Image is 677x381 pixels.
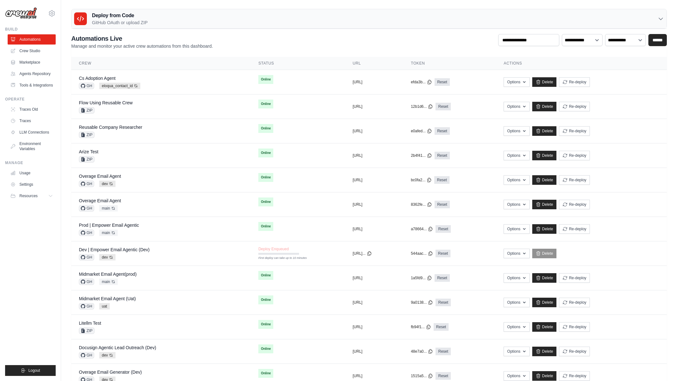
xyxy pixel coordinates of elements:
[79,100,133,105] a: Flow Using Reusable Crew
[532,77,557,87] a: Delete
[71,57,251,70] th: Crew
[79,303,94,309] span: GH
[5,97,56,102] div: Operate
[5,160,56,165] div: Manage
[79,223,139,228] a: Prod | Empower Email Agentic
[79,205,94,211] span: GH
[411,373,433,378] button: 1515a5...
[559,273,590,283] button: Re-deploy
[559,77,590,87] button: Re-deploy
[504,249,529,258] button: Options
[8,69,56,79] a: Agents Repository
[435,78,450,86] a: Reset
[5,7,37,19] img: Logo
[435,127,450,135] a: Reset
[8,46,56,56] a: Crew Studio
[532,200,557,209] a: Delete
[504,322,529,332] button: Options
[79,149,98,154] a: Arize Test
[532,175,557,185] a: Delete
[436,372,450,380] a: Reset
[436,299,450,306] a: Reset
[99,303,110,309] span: uat
[504,298,529,307] button: Options
[496,57,667,70] th: Actions
[79,230,94,236] span: GH
[79,328,94,334] span: ZIP
[258,197,273,206] span: Online
[258,100,273,108] span: Online
[411,251,433,256] button: 544aac...
[79,321,101,326] a: Litellm Test
[504,347,529,356] button: Options
[8,127,56,137] a: LLM Connections
[99,83,140,89] span: eloqua_contact_id
[8,34,56,45] a: Automations
[532,126,557,136] a: Delete
[532,322,557,332] a: Delete
[532,249,557,258] a: Delete
[79,198,121,203] a: Overage Email Agent
[79,296,136,301] a: Midmarket Email Agent (Uat)
[8,116,56,126] a: Traces
[79,254,94,260] span: GH
[504,224,529,234] button: Options
[92,19,148,26] p: GitHub OAuth or upload ZIP
[411,300,433,305] button: 9a0138...
[28,368,40,373] span: Logout
[99,230,118,236] span: main
[411,202,432,207] button: 8362fe...
[411,80,432,85] button: efda3b...
[559,224,590,234] button: Re-deploy
[79,132,94,138] span: ZIP
[504,371,529,381] button: Options
[435,152,450,159] a: Reset
[434,176,449,184] a: Reset
[8,191,56,201] button: Resources
[79,272,136,277] a: Midmarket Email Agent(prod)
[79,352,94,358] span: GH
[79,279,94,285] span: GH
[258,271,273,280] span: Online
[403,57,496,70] th: Token
[79,125,142,130] a: Reusable Company Researcher
[5,27,56,32] div: Build
[411,349,433,354] button: 48e7a0...
[436,348,450,355] a: Reset
[258,295,273,304] span: Online
[99,181,115,187] span: dev
[99,352,115,358] span: dev
[435,274,450,282] a: Reset
[79,83,94,89] span: GH
[532,151,557,160] a: Delete
[504,175,529,185] button: Options
[19,193,38,198] span: Resources
[411,153,432,158] button: 2b4f41...
[8,104,56,114] a: Traces Old
[436,225,450,233] a: Reset
[345,57,403,70] th: URL
[504,151,529,160] button: Options
[8,80,56,90] a: Tools & Integrations
[258,344,273,353] span: Online
[559,126,590,136] button: Re-deploy
[258,173,273,182] span: Online
[258,320,273,329] span: Online
[258,222,273,231] span: Online
[532,371,557,381] a: Delete
[258,75,273,84] span: Online
[79,181,94,187] span: GH
[504,126,529,136] button: Options
[251,57,345,70] th: Status
[532,102,557,111] a: Delete
[411,275,432,281] button: 1a5fd9...
[79,247,150,252] a: Dev | Empower Email Agentic (Dev)
[434,323,449,331] a: Reset
[436,250,450,257] a: Reset
[5,365,56,376] button: Logout
[532,298,557,307] a: Delete
[559,102,590,111] button: Re-deploy
[99,279,118,285] span: main
[559,322,590,332] button: Re-deploy
[99,205,118,211] span: main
